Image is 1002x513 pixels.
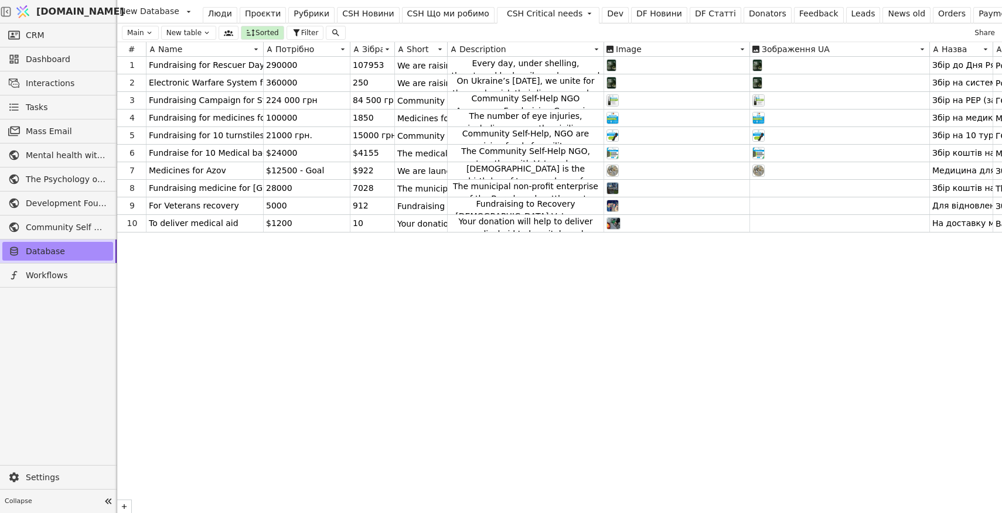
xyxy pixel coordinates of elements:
[2,242,113,261] a: Database
[294,8,329,20] div: Рубрики
[266,182,292,194] span: 28000
[158,45,182,54] span: Name
[149,147,291,159] span: Fundraise for 10 Medical backpack
[118,77,146,89] div: 2
[26,77,107,90] span: Interactions
[407,8,489,20] div: CSH Що ми робимо
[970,26,1000,40] button: Share
[26,29,45,42] span: CRM
[26,197,107,210] span: Development Foundation
[240,7,286,23] a: Проєкти
[607,8,623,20] div: Dev
[799,8,839,20] div: Feedback
[606,217,621,230] img: 1649531966013-Gasoline.webp
[266,129,312,142] span: 21000 грн.
[266,59,297,71] span: 290000
[149,200,239,212] span: For Veterans recovery
[450,198,601,272] p: Fundraising to Recovery [DEMOGRAPHIC_DATA] Veterans - medicines, clothing, food, necessities, and...
[606,59,616,71] img: 1757604282283-WhatsApp_Image_2025-09-11_at_18.19.57.jpeg
[606,77,616,89] img: 1739969834688-Zbir.webp
[749,8,786,20] div: Donators
[266,217,292,230] span: $1200
[241,26,284,40] button: Sorted
[752,112,765,124] img: 1708681579641-ZbirUA-450x450.png
[266,147,297,159] span: $24000
[2,146,113,165] a: Mental health without prejudice project
[353,147,379,159] span: $4155
[397,198,720,214] span: Fundraising to medicines, psychosocial support, clothing, food and necessities
[26,101,48,114] span: Tasks
[149,94,646,107] span: Fundraising Campaign for State Emergency Service of [GEOGRAPHIC_DATA] (DSNS) Rescuers in the [GEO...
[744,7,792,23] a: Donators
[266,112,297,124] span: 100000
[606,147,619,159] img: 1692638887143-%D0%97%D0%B1%D1%96%D1%80_%D0%BD%D0%B0_%D0%BF%D0%B0%D1%80%D0%B0%D0%BC%D0%B5%D0%B4%D0...
[2,98,113,117] a: Tasks
[288,7,335,23] a: Рубрики
[752,77,762,89] img: 1739969004037-Zbir.webp
[118,129,146,142] div: 5
[450,93,601,166] p: Community Self-Help NGO Announces Fundraising Campaign for State Emergency Service of [GEOGRAPHIC...
[507,8,582,20] div: CSH Critical needs
[752,165,765,177] img: 1708681965315-azov.png
[353,94,399,107] span: 84 500 грн
[690,7,741,23] a: DF Статті
[149,165,226,177] span: Medicines for Azov
[606,182,619,194] img: 1658614847422-Borodyanka.webp
[337,7,399,23] a: CSH Новини
[450,163,601,261] p: [DEMOGRAPHIC_DATA] is the birthday of two members of Community Self-Help: [PERSON_NAME] and [PERS...
[2,26,113,45] a: CRM
[450,110,601,282] p: The number of eye injuries, including among the civilian population, unfortunately, continues to ...
[26,221,107,234] span: Community Self Help
[118,59,146,71] div: 1
[2,266,113,285] a: Workflows
[752,129,765,142] img: 1708681954542-paramedics-ua.jpg
[459,45,506,54] span: Description
[450,180,601,402] p: The municipal non-profit enterprise of the Borodyansk settlement council "[GEOGRAPHIC_DATA] of pr...
[26,245,107,258] span: Database
[275,45,314,54] span: Потрібно
[266,165,324,177] span: $12500 - Goal
[149,129,264,142] span: Fundraising for 10 turnstiles
[794,7,844,23] a: Feedback
[938,8,966,20] div: Orders
[118,165,146,177] div: 7
[122,26,159,40] div: Main
[497,7,599,23] a: CSH Critical needs
[118,94,146,107] div: 3
[752,59,762,71] img: 1757604290499-WhatsApp_Image_2025-09-11_at_18.19.57.jpeg
[208,8,232,20] div: Люди
[12,1,117,23] a: [DOMAIN_NAME]
[26,125,107,138] span: Mass Email
[397,163,648,179] span: We are launching a fundraiser for the medical needs of Azov.
[2,170,113,189] a: The Psychology of War
[120,5,179,18] span: New Database
[846,7,881,23] a: Leads
[353,59,384,71] span: 107953
[606,165,619,177] img: 1683152884218-Medicines_for_Azov_cover-2-website-compress.png
[762,45,830,54] span: Зображення UA
[397,110,696,126] span: Medicines for the Dnipro Ophthalmology Clinic. Help save your eyesight!
[118,182,146,194] div: 8
[397,145,868,162] span: The medical backpacks are extremely crucial for soldiers on the frontlines. Each backpack can sav...
[407,45,435,54] span: Short description
[353,129,396,142] span: 15000 грн
[26,269,107,282] span: Workflows
[149,77,492,89] span: Electronic Warfare System for the State Emergency Service in [GEOGRAPHIC_DATA]
[36,5,124,19] span: [DOMAIN_NAME]
[14,1,32,23] img: Logo
[149,217,238,230] span: To deliver medical aid
[353,112,374,124] span: 1850
[606,112,619,124] img: 1708680856034-ZbirEN-450x450.png
[149,59,554,71] span: Fundraising for Rescuer Day: electronic warfare system for rescuers in [GEOGRAPHIC_DATA] region
[631,7,687,23] a: DF Новини
[752,147,765,159] img: 1708681961360-veteranka-EN.png
[942,45,967,54] span: Назва
[118,147,146,159] div: 6
[5,497,100,507] span: Collapse
[606,94,619,107] img: 1734426359531-%C3%90%C2%97%C3%90%C2%B1%C3%91%C2%96%C3%91%C2%80-PEP-EN.png
[266,77,297,89] span: 360000
[397,216,834,232] span: Your donation will help to deliver medical aid to hospitals and paramedics in a timely and reliab...
[353,200,369,212] span: 912
[397,128,681,144] span: Community Self-Help, NGO are raising funds for military paramedics.
[161,26,216,40] button: New table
